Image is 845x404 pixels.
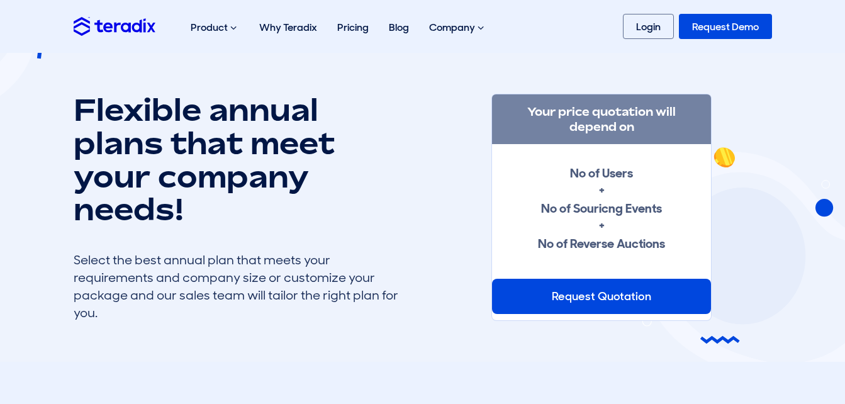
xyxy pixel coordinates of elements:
[419,8,496,48] div: Company
[679,14,772,39] a: Request Demo
[181,8,249,48] div: Product
[327,8,379,47] a: Pricing
[538,165,665,252] strong: No of Users + No of Souricng Events + No of Reverse Auctions
[379,8,419,47] a: Blog
[623,14,674,39] a: Login
[74,251,401,322] div: Select the best annual plan that meets your requirements and company size or customize your packa...
[492,94,711,144] h3: Your price quotation will depend on
[249,8,327,47] a: Why Teradix
[74,17,155,35] img: Teradix logo
[74,93,401,226] h1: Flexible annual plans that meet your company needs!
[492,279,711,314] div: Request Quotation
